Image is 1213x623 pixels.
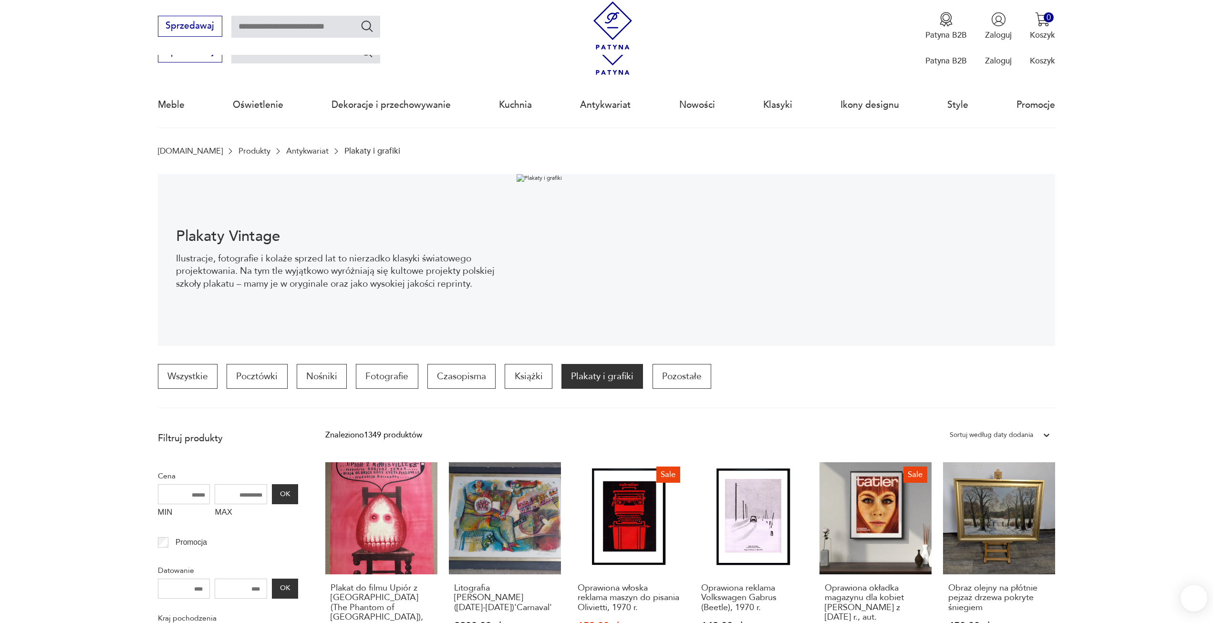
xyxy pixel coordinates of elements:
a: Pozostałe [653,364,711,389]
label: MAX [215,504,267,522]
a: Style [947,83,968,127]
h3: Obraz olejny na płótnie pejzaż drzewa pokryte śniegiem [948,583,1050,613]
h3: Litografia [PERSON_NAME] ([DATE]-[DATE])'Carnaval' [454,583,556,613]
p: Ilustracje, fotografie i kolaże sprzed lat to nierzadko klasyki światowego projektowania. Na tym ... [176,252,498,290]
p: Patyna B2B [925,30,967,41]
button: OK [272,484,298,504]
a: Dekoracje i przechowywanie [332,83,451,127]
a: Ikona medaluPatyna B2B [925,12,967,41]
button: Sprzedawaj [158,16,222,37]
a: Nowości [679,83,715,127]
button: Zaloguj [985,12,1012,41]
button: Szukaj [360,45,374,59]
p: Plakaty i grafiki [344,146,400,156]
p: Datowanie [158,564,298,577]
a: Oświetlenie [233,83,283,127]
p: Patyna B2B [925,55,967,66]
button: Szukaj [360,19,374,33]
p: Promocja [176,536,207,549]
a: [DOMAIN_NAME] [158,146,223,156]
iframe: Smartsupp widget button [1181,585,1207,612]
a: Antykwariat [286,146,329,156]
a: Nośniki [297,364,347,389]
a: Produkty [238,146,270,156]
a: Klasyki [763,83,792,127]
button: Patyna B2B [925,12,967,41]
label: MIN [158,504,210,522]
p: Filtruj produkty [158,432,298,445]
a: Czasopisma [427,364,496,389]
a: Antykwariat [580,83,631,127]
div: Znaleziono 1349 produktów [325,429,422,441]
img: Ikona medalu [939,12,954,27]
a: Meble [158,83,185,127]
a: Wszystkie [158,364,218,389]
a: Pocztówki [227,364,287,389]
button: OK [272,579,298,599]
p: Zaloguj [985,55,1012,66]
a: Książki [505,364,552,389]
a: Sprzedawaj [158,23,222,31]
a: Plakaty i grafiki [561,364,643,389]
p: Cena [158,470,298,482]
p: Koszyk [1030,55,1055,66]
a: Promocje [1016,83,1055,127]
div: 0 [1044,12,1054,22]
img: Ikonka użytkownika [991,12,1006,27]
a: Kuchnia [499,83,532,127]
a: Sprzedawaj [158,49,222,56]
img: Plakaty i grafiki [517,174,1055,346]
img: Patyna - sklep z meblami i dekoracjami vintage [589,1,637,50]
div: Sortuj według daty dodania [950,429,1033,441]
a: Ikony designu [840,83,899,127]
h1: Plakaty Vintage [176,229,498,243]
p: Zaloguj [985,30,1012,41]
a: Fotografie [356,364,418,389]
button: 0Koszyk [1030,12,1055,41]
h3: Oprawiona reklama Volkswagen Gabrus (Beetle), 1970 r. [701,583,803,613]
p: Koszyk [1030,30,1055,41]
img: Ikona koszyka [1035,12,1050,27]
h3: Oprawiona włoska reklama maszyn do pisania Olivietti, 1970 r. [578,583,679,613]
